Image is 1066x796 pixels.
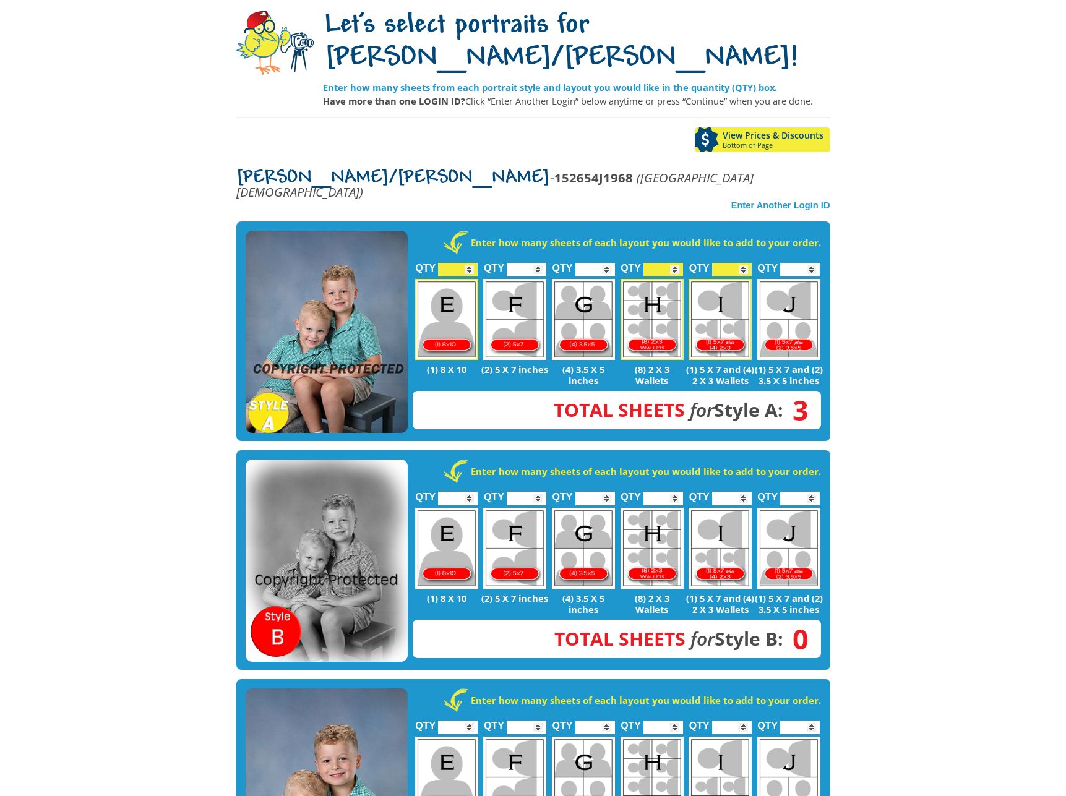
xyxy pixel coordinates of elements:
strong: Enter how many sheets of each layout you would like to add to your order. [471,236,821,249]
img: J [757,508,820,589]
img: G [552,279,615,360]
span: Bottom of Page [723,142,830,149]
p: (2) 5 X 7 inches [481,364,549,375]
em: for [690,397,714,422]
img: J [757,279,820,360]
strong: Style B: [554,626,783,651]
strong: Style A: [554,397,783,422]
img: F [483,508,546,589]
img: F [483,279,546,360]
img: I [689,508,752,589]
p: (4) 3.5 X 5 inches [549,364,618,386]
em: for [690,626,715,651]
p: (1) 5 X 7 and (2) 3.5 X 5 inches [755,364,823,386]
em: ([GEOGRAPHIC_DATA][DEMOGRAPHIC_DATA]) [236,169,754,200]
img: E [415,508,478,589]
label: QTY [484,478,504,508]
label: QTY [552,478,573,508]
img: E [415,279,478,360]
label: QTY [757,707,778,737]
strong: Enter how many sheets of each layout you would like to add to your order. [471,465,821,477]
p: (8) 2 X 3 Wallets [617,593,686,615]
a: Enter Another Login ID [731,200,830,210]
img: H [621,508,684,589]
label: QTY [757,249,778,280]
label: QTY [621,478,641,508]
p: (4) 3.5 X 5 inches [549,593,618,615]
label: QTY [415,249,436,280]
label: QTY [689,249,710,280]
p: (1) 5 X 7 and (4) 2 X 3 Wallets [686,593,755,615]
strong: Enter how many sheets from each portrait style and layout you would like in the quantity (QTY) box. [323,81,777,93]
label: QTY [415,478,436,508]
label: QTY [484,707,504,737]
label: QTY [689,707,710,737]
p: (8) 2 X 3 Wallets [617,364,686,386]
p: (1) 8 X 10 [413,364,481,375]
p: (1) 8 X 10 [413,593,481,604]
img: STYLE B [246,460,408,662]
span: 0 [783,632,809,646]
p: Click “Enter Another Login” below anytime or press “Continue” when you are done. [323,94,830,108]
label: QTY [484,249,504,280]
img: G [552,508,615,589]
p: (2) 5 X 7 inches [481,593,549,604]
strong: Have more than one LOGIN ID? [323,95,465,107]
img: STYLE A [246,231,408,434]
label: QTY [621,707,641,737]
h1: Let's select portraits for [PERSON_NAME]/[PERSON_NAME]! [323,10,830,75]
span: [PERSON_NAME]/[PERSON_NAME] [236,168,550,188]
span: Total Sheets [554,626,686,651]
span: 3 [783,403,809,417]
strong: Enter how many sheets of each layout you would like to add to your order. [471,694,821,706]
img: I [689,279,752,360]
label: QTY [415,707,436,737]
label: QTY [689,478,710,508]
a: View Prices & DiscountsBottom of Page [695,127,830,152]
label: QTY [552,707,573,737]
p: (1) 5 X 7 and (4) 2 X 3 Wallets [686,364,755,386]
img: H [621,279,684,360]
label: QTY [757,478,778,508]
label: QTY [552,249,573,280]
p: (1) 5 X 7 and (2) 3.5 X 5 inches [755,593,823,615]
p: - [236,171,830,199]
label: QTY [621,249,641,280]
strong: 152654J1968 [554,169,633,186]
span: Total Sheets [554,397,685,422]
img: camera-mascot [236,11,314,75]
